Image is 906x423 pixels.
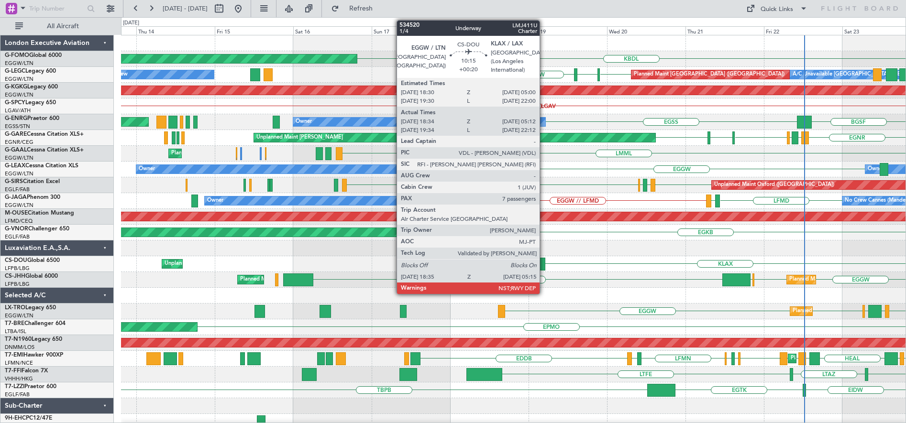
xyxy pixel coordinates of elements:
[341,5,381,12] span: Refresh
[5,84,27,90] span: G-KGKG
[5,328,26,335] a: LTBA/ISL
[868,162,884,176] div: Owner
[5,359,33,367] a: LFMN/NCE
[165,257,322,271] div: Unplanned Maint [GEOGRAPHIC_DATA] ([GEOGRAPHIC_DATA])
[5,415,26,421] span: 9H-EHC
[5,305,56,311] a: LX-TROLegacy 650
[5,368,22,374] span: T7-FFI
[714,178,834,192] div: Unplanned Maint Oxford ([GEOGRAPHIC_DATA])
[761,5,793,14] div: Quick Links
[529,26,607,35] div: Tue 19
[5,258,27,263] span: CS-DOU
[634,67,784,82] div: Planned Maint [GEOGRAPHIC_DATA] ([GEOGRAPHIC_DATA])
[215,26,293,35] div: Fri 15
[5,210,28,216] span: M-OUSE
[25,23,101,30] span: All Aircraft
[685,26,764,35] div: Thu 21
[293,26,372,35] div: Sat 16
[5,100,25,106] span: G-SPCY
[5,100,56,106] a: G-SPCYLegacy 650
[764,26,842,35] div: Fri 22
[5,352,63,358] a: T7-EMIHawker 900XP
[5,179,23,184] span: G-SIRS
[5,273,25,279] span: CS-JHH
[5,375,33,382] a: VHHH/HKG
[123,19,139,27] div: [DATE]
[5,68,56,74] a: G-LEGCLegacy 600
[5,336,32,342] span: T7-N1960
[5,163,25,169] span: G-LEAX
[5,76,33,83] a: EGGW/LTN
[5,258,60,263] a: CS-DOUGlobal 6500
[5,344,34,351] a: DNMM/LOS
[163,4,208,13] span: [DATE] - [DATE]
[791,351,846,366] div: Planned Maint Chester
[5,163,78,169] a: G-LEAXCessna Citation XLS
[5,321,66,326] a: T7-BREChallenger 604
[5,384,56,390] a: T7-LZZIPraetor 600
[11,19,104,34] button: All Aircraft
[5,116,59,121] a: G-ENRGPraetor 600
[5,265,30,272] a: LFPB/LBG
[5,195,27,200] span: G-JAGA
[5,368,48,374] a: T7-FFIFalcon 7X
[5,391,30,398] a: EGLF/FAB
[5,202,33,209] a: EGGW/LTN
[5,53,62,58] a: G-FOMOGlobal 6000
[5,116,27,121] span: G-ENRG
[5,107,31,114] a: LGAV/ATH
[5,84,58,90] a: G-KGKGLegacy 600
[5,384,24,390] span: T7-LZZI
[5,226,28,232] span: G-VNOR
[450,26,529,35] div: Mon 18
[5,139,33,146] a: EGNR/CEG
[741,1,812,16] button: Quick Links
[256,130,343,145] div: Unplanned Maint [PERSON_NAME]
[607,26,685,35] div: Wed 20
[482,257,632,271] div: Planned Maint [GEOGRAPHIC_DATA] ([GEOGRAPHIC_DATA])
[5,170,33,177] a: EGGW/LTN
[5,415,52,421] a: 9H-EHCPC12/47E
[5,179,60,184] a: G-SIRSCitation Excel
[5,186,30,193] a: EGLF/FAB
[139,162,155,176] div: Owner
[5,147,27,153] span: G-GAAL
[5,131,27,137] span: G-GARE
[5,281,30,288] a: LFPB/LBG
[5,53,29,58] span: G-FOMO
[5,312,33,319] a: EGGW/LTN
[207,194,223,208] div: Owner
[5,336,62,342] a: T7-N1960Legacy 650
[5,123,30,130] a: EGSS/STN
[5,226,69,232] a: G-VNORChallenger 650
[5,273,58,279] a: CS-JHHGlobal 6000
[5,131,84,137] a: G-GARECessna Citation XLS+
[5,91,33,98] a: EGGW/LTN
[5,154,33,162] a: EGGW/LTN
[5,305,25,311] span: LX-TRO
[5,217,33,225] a: LFMD/CEQ
[5,210,74,216] a: M-OUSECitation Mustang
[372,26,450,35] div: Sun 17
[5,195,60,200] a: G-JAGAPhenom 300
[5,60,33,67] a: EGGW/LTN
[5,147,84,153] a: G-GAALCessna Citation XLS+
[5,68,25,74] span: G-LEGC
[5,233,30,240] a: EGLF/FAB
[240,272,391,287] div: Planned Maint [GEOGRAPHIC_DATA] ([GEOGRAPHIC_DATA])
[5,321,24,326] span: T7-BRE
[327,1,384,16] button: Refresh
[29,1,84,16] input: Trip Number
[136,26,215,35] div: Thu 14
[171,146,206,161] div: Planned Maint
[5,352,23,358] span: T7-EMI
[296,115,312,129] div: Owner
